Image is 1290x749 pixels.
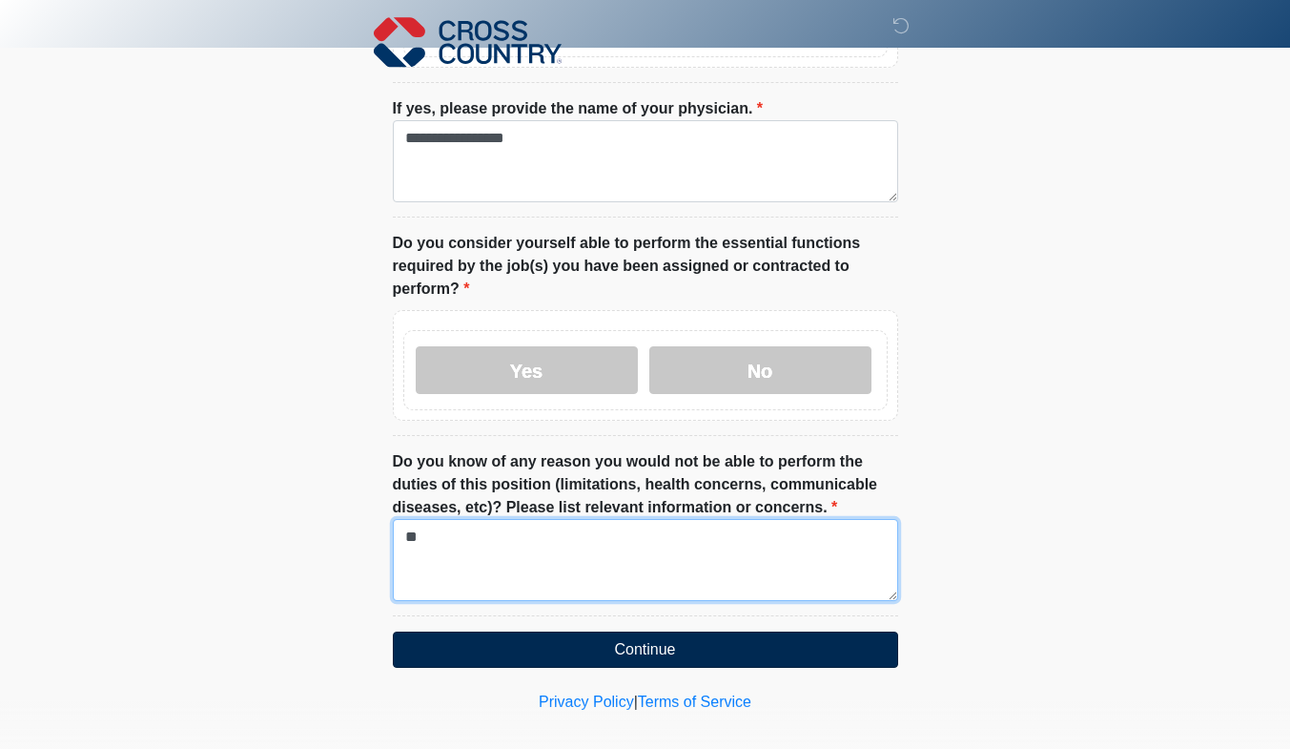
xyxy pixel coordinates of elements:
[416,346,638,394] label: Yes
[539,694,634,710] a: Privacy Policy
[393,632,898,668] button: Continue
[393,97,764,120] label: If yes, please provide the name of your physician.
[634,694,638,710] a: |
[649,346,871,394] label: No
[393,450,898,519] label: Do you know of any reason you would not be able to perform the duties of this position (limitatio...
[638,694,751,710] a: Terms of Service
[393,232,898,301] label: Do you consider yourself able to perform the essential functions required by the job(s) you have ...
[374,14,563,70] img: Cross Country Logo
